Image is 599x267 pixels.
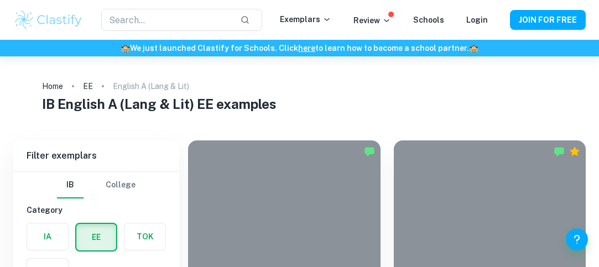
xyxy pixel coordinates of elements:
[469,44,478,53] span: 🏫
[353,14,391,27] p: Review
[83,78,93,94] a: EE
[121,44,130,53] span: 🏫
[569,146,580,157] div: Premium
[76,224,116,250] button: EE
[280,13,331,25] p: Exemplars
[510,10,586,30] button: JOIN FOR FREE
[466,15,488,24] a: Login
[27,223,68,250] button: IA
[554,146,565,157] img: Marked
[42,94,558,114] h1: IB English A (Lang & Lit) EE examples
[2,42,597,54] h6: We just launched Clastify for Schools. Click to learn how to become a school partner.
[13,9,84,31] img: Clastify logo
[113,80,189,92] p: English A (Lang & Lit)
[101,9,231,31] input: Search...
[57,172,136,198] div: Filter type choice
[57,172,84,198] button: IB
[42,78,63,94] a: Home
[124,223,165,250] button: TOK
[566,228,588,250] button: Help and Feedback
[27,204,166,216] h6: Category
[106,172,136,198] button: College
[413,15,444,24] a: Schools
[298,44,315,53] a: here
[13,140,179,171] h6: Filter exemplars
[364,146,375,157] img: Marked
